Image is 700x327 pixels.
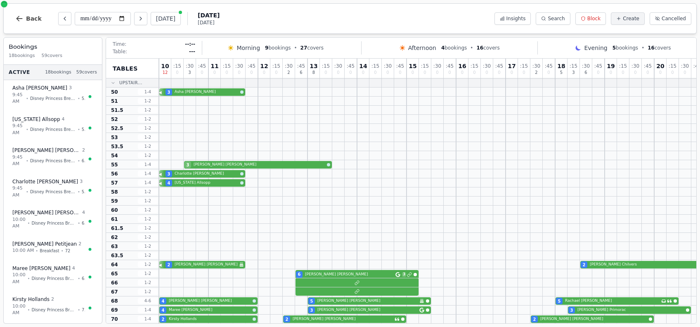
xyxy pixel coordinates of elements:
span: • [78,95,80,102]
span: 1 - 2 [138,152,158,159]
span: 1 - 2 [138,243,158,249]
svg: Customer message [667,299,672,303]
span: Kirsty Hollands [169,316,251,322]
span: [PERSON_NAME] [PERSON_NAME] [317,307,418,313]
span: 6 [298,271,301,277]
span: 0 [337,71,339,75]
span: 2 [51,296,54,303]
span: 1 - 2 [138,252,158,258]
span: Breakfast [40,248,59,254]
span: : 30 [384,64,392,69]
span: Back [26,16,42,21]
button: Maree [PERSON_NAME]410:00 AM•Disney Princess Breakfast - [DATE]•69 [7,261,99,290]
span: 1 - 2 [138,289,158,295]
span: 11 [210,63,218,69]
span: 1 - 2 [138,189,158,195]
span: 0 [176,71,178,75]
span: Afternoon [408,44,436,52]
span: : 30 [631,64,639,69]
span: Charlotte [PERSON_NAME] [175,171,239,177]
span: : 15 [223,64,231,69]
span: Disney Princess Breakfast - [DATE] [30,189,76,195]
span: 63.5 [111,252,123,259]
span: : 30 [235,64,243,69]
span: 3 [80,178,83,185]
span: 15 [409,63,416,69]
span: 50 [82,95,85,102]
span: 0 [324,71,327,75]
span: 10 [161,63,169,69]
span: Kirsty Hollands [12,296,50,303]
span: covers [476,45,499,51]
span: 9 [265,45,268,51]
span: 53.5 [111,143,123,150]
button: [DATE] [151,12,181,25]
span: 1 - 2 [138,270,158,277]
span: 50 [111,89,118,95]
span: : 45 [396,64,404,69]
span: : 30 [582,64,590,69]
span: 12 [163,71,168,75]
span: [PERSON_NAME] [PERSON_NAME] [169,298,251,304]
span: 16 [458,63,466,69]
span: 0 [634,71,636,75]
span: Tables [113,64,138,73]
span: 0 [399,71,401,75]
span: 1 - 2 [138,198,158,204]
span: 0 [646,71,649,75]
span: Maree [PERSON_NAME] [12,265,71,272]
span: 0 [610,71,612,75]
span: : 45 [347,64,355,69]
span: [PERSON_NAME] [PERSON_NAME] [540,316,647,322]
span: 0 [275,71,277,75]
span: [PERSON_NAME] [PERSON_NAME] [12,209,80,216]
span: 56 [111,171,118,177]
span: 10:00 AM [12,303,26,317]
span: Upstair... [119,80,142,86]
span: : 45 [594,64,602,69]
span: 52.5 [111,125,123,132]
span: 70 [111,316,118,322]
span: Asha [PERSON_NAME] [12,85,67,91]
span: : 45 [545,64,553,69]
span: bookings [612,45,638,51]
span: 1 - 2 [138,225,158,231]
span: [PERSON_NAME] [PERSON_NAME] [175,262,237,268]
span: Active [9,69,30,76]
span: 56 [82,189,85,195]
span: 61 [111,216,118,223]
button: Previous day [58,12,71,25]
span: [PERSON_NAME] Petitjean [12,241,77,247]
span: 2 [287,71,290,75]
span: 59 covers [76,69,97,76]
span: Charlotte [PERSON_NAME] [12,178,78,185]
span: 70 [82,307,85,313]
span: [DATE] [198,19,220,26]
span: 18 bookings [9,52,35,59]
button: [US_STATE] Allsopp49:45 AM•Disney Princess Breakfast - [DATE]•57 [7,111,99,141]
span: 1 - 4 [138,89,158,95]
span: 0 [349,71,352,75]
span: Disney Princess Breakfast - [DATE] [31,220,76,226]
span: 8 [312,71,315,75]
span: 1 - 4 [138,307,158,313]
span: • [78,189,80,195]
span: 16 [476,45,483,51]
span: 53 [111,134,118,141]
span: 67 [111,289,118,295]
span: 1 - 4 [138,316,158,322]
span: : 15 [520,64,528,69]
span: : 15 [272,64,280,69]
span: 0 [523,71,525,75]
span: : 45 [248,64,255,69]
span: Cancelled [662,15,686,22]
span: 18 [557,63,565,69]
span: 4 [82,209,85,216]
span: [US_STATE] Allsopp [175,180,239,186]
span: [PERSON_NAME] [PERSON_NAME] [293,316,393,322]
span: 0 [498,71,500,75]
span: 10:00 AM [12,247,34,254]
span: covers [648,45,671,51]
span: 1 - 4 [138,180,158,186]
span: : 30 [681,64,689,69]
